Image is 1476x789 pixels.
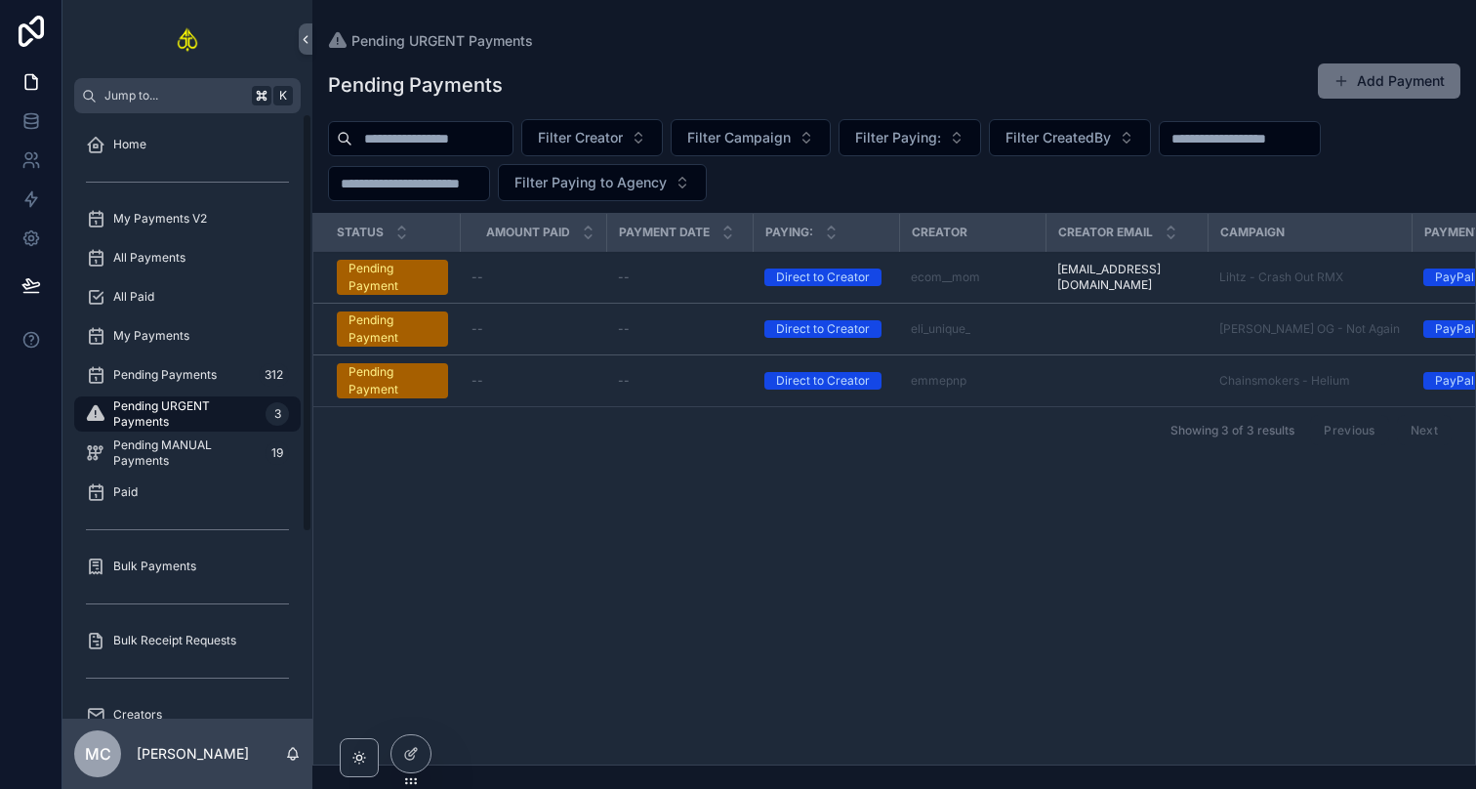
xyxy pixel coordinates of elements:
[618,321,630,337] span: --
[351,31,533,51] span: Pending URGENT Payments
[74,78,301,113] button: Jump to...K
[113,328,189,344] span: My Payments
[1219,373,1400,389] a: Chainsmokers - Helium
[671,119,831,156] button: Select Button
[1219,270,1343,285] a: Lihtz - Crash Out RMX
[1318,63,1460,99] button: Add Payment
[337,260,448,295] a: Pending Payment
[776,320,870,338] div: Direct to Creator
[1058,225,1153,240] span: Creator Email
[1170,423,1294,438] span: Showing 3 of 3 results
[1219,321,1400,337] a: [PERSON_NAME] OG - Not Again
[74,357,301,393] a: Pending Payments312
[113,484,138,500] span: Paid
[74,279,301,314] a: All Paid
[538,128,623,147] span: Filter Creator
[113,289,154,305] span: All Paid
[74,475,301,510] a: Paid
[764,320,887,338] a: Direct to Creator
[113,633,236,648] span: Bulk Receipt Requests
[259,363,289,387] div: 312
[521,119,663,156] button: Select Button
[764,372,887,390] a: Direct to Creator
[113,437,258,469] span: Pending MANUAL Payments
[1435,372,1474,390] div: PayPal
[113,137,146,152] span: Home
[348,260,436,295] div: Pending Payment
[989,119,1151,156] button: Select Button
[176,23,200,55] img: App logo
[1005,128,1111,147] span: Filter CreatedBy
[1220,225,1285,240] span: Campaign
[619,225,710,240] span: Payment Date
[765,225,813,240] span: Paying:
[618,321,741,337] a: --
[1435,320,1474,338] div: PayPal
[113,398,258,430] span: Pending URGENT Payments
[85,742,111,766] span: MC
[911,321,1034,337] a: eli_unique_
[471,270,594,285] a: --
[74,201,301,236] a: My Payments V2
[74,318,301,353] a: My Payments
[764,269,887,286] a: Direct to Creator
[74,623,301,658] a: Bulk Receipt Requests
[1219,373,1350,389] a: Chainsmokers - Helium
[855,128,941,147] span: Filter Paying:
[74,697,301,732] a: Creators
[337,363,448,398] a: Pending Payment
[498,164,707,201] button: Select Button
[113,367,217,383] span: Pending Payments
[618,270,630,285] span: --
[911,373,1034,389] a: emmepnp
[348,363,436,398] div: Pending Payment
[328,31,533,51] a: Pending URGENT Payments
[1219,270,1400,285] a: Lihtz - Crash Out RMX
[113,211,207,227] span: My Payments V2
[471,373,594,389] a: --
[776,269,870,286] div: Direct to Creator
[337,225,384,240] span: Status
[1435,269,1474,286] div: PayPal
[839,119,981,156] button: Select Button
[275,88,291,104] span: K
[266,441,289,465] div: 19
[911,321,970,337] a: eli_unique_
[74,396,301,432] a: Pending URGENT Payments3
[471,270,483,285] span: --
[1057,262,1196,293] a: [EMAIL_ADDRESS][DOMAIN_NAME]
[74,240,301,275] a: All Payments
[74,549,301,584] a: Bulk Payments
[62,113,312,719] div: scrollable content
[113,250,185,266] span: All Payments
[471,321,483,337] span: --
[104,88,244,104] span: Jump to...
[113,707,162,723] span: Creators
[471,373,483,389] span: --
[911,373,966,389] a: emmepnp
[74,127,301,162] a: Home
[911,270,980,285] a: ecom__mom
[337,311,448,347] a: Pending Payment
[912,225,967,240] span: Creator
[776,372,870,390] div: Direct to Creator
[348,311,436,347] div: Pending Payment
[266,402,289,426] div: 3
[113,559,196,574] span: Bulk Payments
[486,225,570,240] span: Amount Paid
[74,436,301,471] a: Pending MANUAL Payments19
[618,373,741,389] a: --
[911,270,1034,285] a: ecom__mom
[137,744,249,764] p: [PERSON_NAME]
[618,270,741,285] a: --
[618,373,630,389] span: --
